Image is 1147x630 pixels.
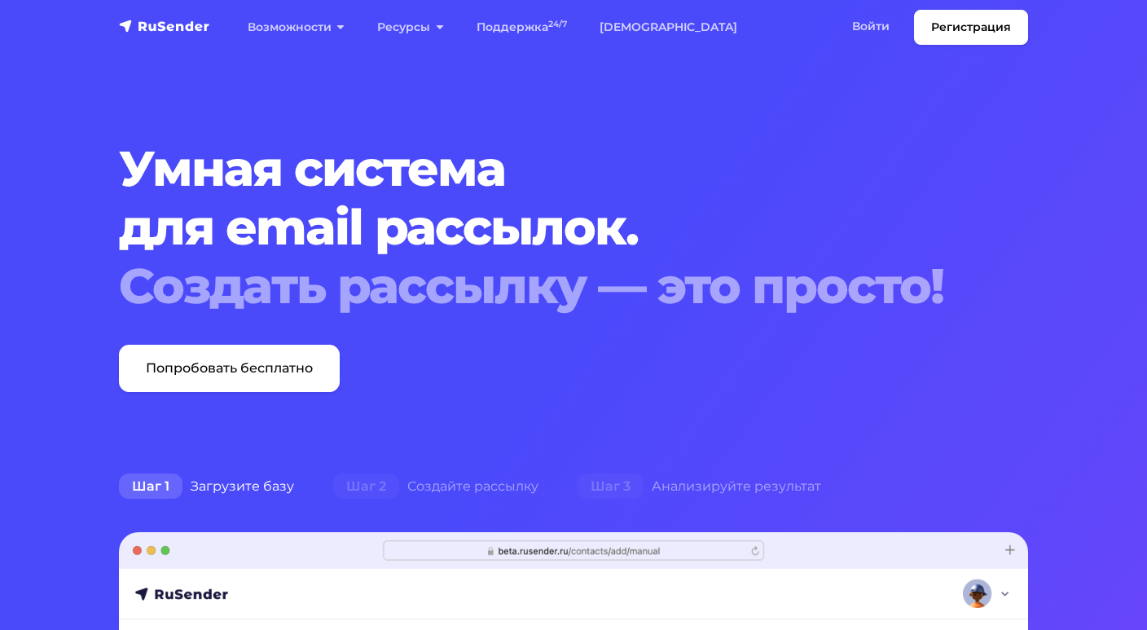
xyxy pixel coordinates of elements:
[231,11,361,44] a: Возможности
[314,470,558,503] div: Создайте рассылку
[914,10,1028,45] a: Регистрация
[548,19,567,29] sup: 24/7
[333,474,399,500] span: Шаг 2
[558,470,841,503] div: Анализируйте результат
[119,474,182,500] span: Шаг 1
[119,257,951,315] div: Создать рассылку — это просто!
[99,470,314,503] div: Загрузите базу
[460,11,583,44] a: Поддержка24/7
[836,10,906,43] a: Войти
[119,139,951,315] h1: Умная система для email рассылок.
[583,11,754,44] a: [DEMOGRAPHIC_DATA]
[361,11,459,44] a: Ресурсы
[578,474,644,500] span: Шаг 3
[119,345,340,392] a: Попробовать бесплатно
[119,18,210,34] img: RuSender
